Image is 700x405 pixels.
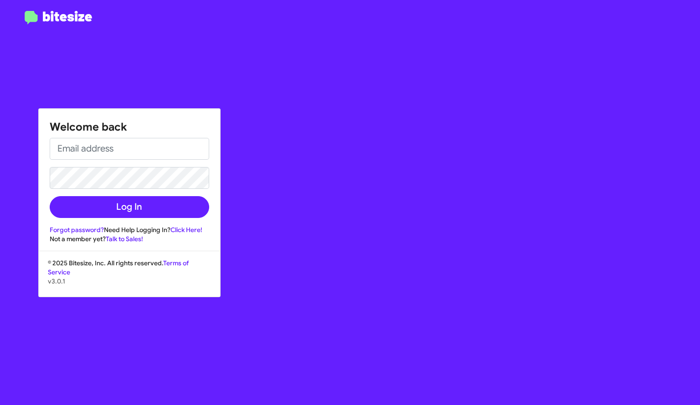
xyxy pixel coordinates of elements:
a: Click Here! [170,226,202,234]
a: Forgot password? [50,226,104,234]
p: v3.0.1 [48,277,211,286]
input: Email address [50,138,209,160]
div: Not a member yet? [50,234,209,243]
a: Talk to Sales! [106,235,143,243]
h1: Welcome back [50,120,209,134]
button: Log In [50,196,209,218]
a: Terms of Service [48,259,189,276]
div: © 2025 Bitesize, Inc. All rights reserved. [39,258,220,297]
div: Need Help Logging In? [50,225,209,234]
